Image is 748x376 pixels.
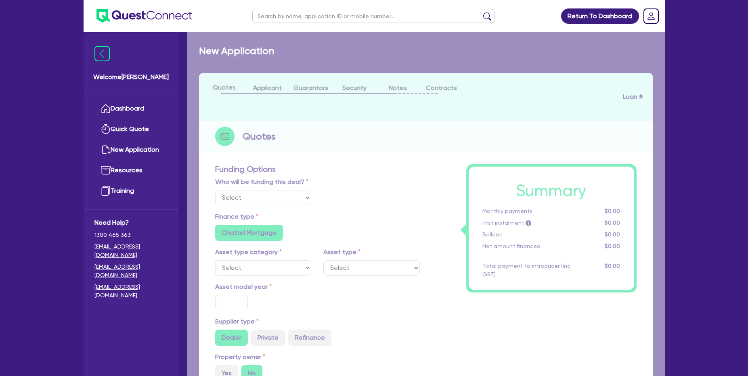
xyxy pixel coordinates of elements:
[94,119,168,140] a: Quick Quote
[641,6,662,27] a: Dropdown toggle
[94,263,168,280] a: [EMAIL_ADDRESS][DOMAIN_NAME]
[93,72,169,82] span: Welcome [PERSON_NAME]
[94,46,110,61] img: icon-menu-close
[101,124,111,134] img: quick-quote
[94,98,168,119] a: Dashboard
[96,9,192,23] img: quest-connect-logo-blue
[94,140,168,160] a: New Application
[94,242,168,259] a: [EMAIL_ADDRESS][DOMAIN_NAME]
[101,186,111,196] img: training
[94,283,168,300] a: [EMAIL_ADDRESS][DOMAIN_NAME]
[252,9,494,23] input: Search by name, application ID or mobile number...
[561,8,639,24] a: Return To Dashboard
[101,165,111,175] img: resources
[94,231,168,239] span: 1300 465 363
[94,160,168,181] a: Resources
[94,181,168,201] a: Training
[94,218,168,228] span: Need Help?
[101,145,111,155] img: new-application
